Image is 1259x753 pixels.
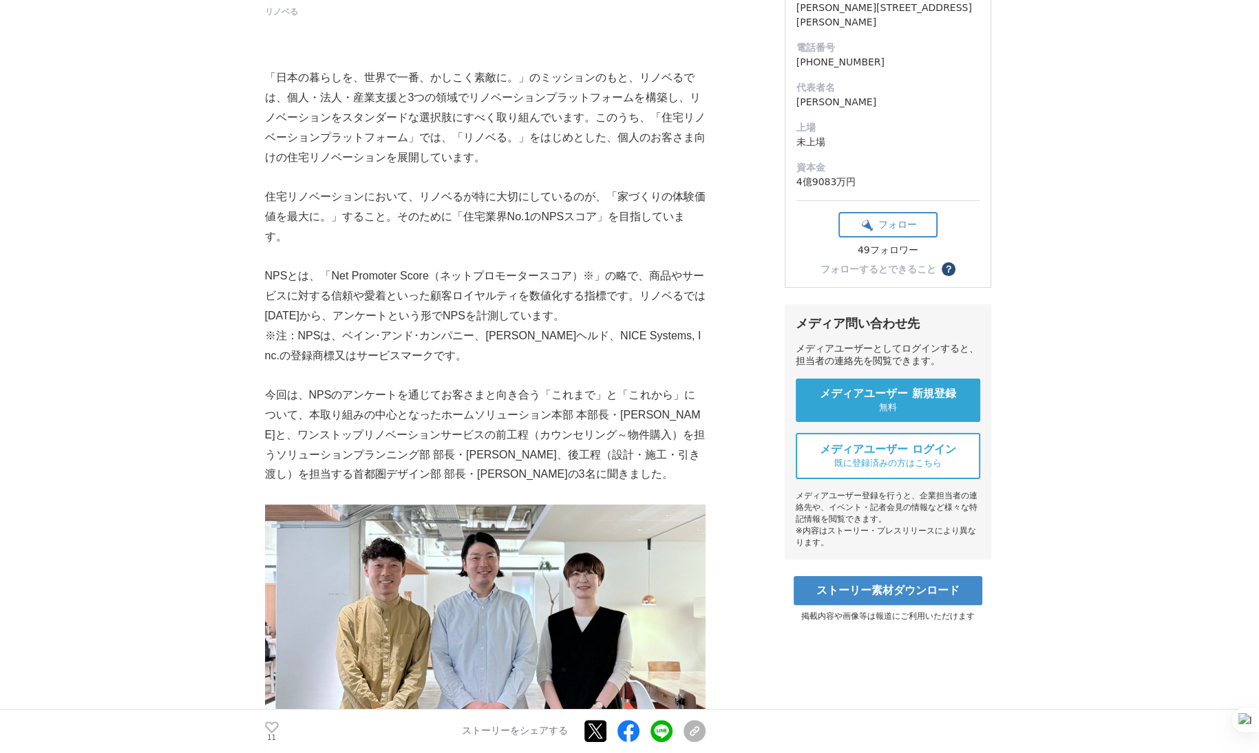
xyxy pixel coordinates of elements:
p: は、個人・法人・産業支援と3つの領域でリノベーションプラットフォームを構築し、リノベーションをスタンダードな選択肢にすべく取り組んでいます。このうち、「住宅リノベーションプラットフォーム」では、... [265,88,706,167]
div: メディア問い合わせ先 [796,315,980,332]
dd: [PERSON_NAME] [796,95,980,109]
dd: 未上場 [796,135,980,149]
dt: 電話番号 [796,41,980,55]
a: リノベる [265,6,298,18]
span: ？ [944,264,953,274]
dt: 資本金 [796,160,980,175]
dd: [PERSON_NAME][STREET_ADDRESS][PERSON_NAME] [796,1,980,30]
p: 掲載内容や画像等は報道にご利用いただけます [785,611,991,622]
button: ？ [942,262,955,276]
p: 住宅リノベーションにおいて、リノベるが特に大切にしているのが、「家づくりの体験価値を最大に。」すること。そのために「住宅業界No.1のNPSスコア」を目指しています。 [265,187,706,246]
div: フォローするとできること [821,264,936,274]
dd: 4億9083万円 [796,175,980,189]
dd: [PHONE_NUMBER] [796,55,980,70]
a: メディアユーザー 新規登録 無料 [796,379,980,422]
div: メディアユーザー登録を行うと、企業担当者の連絡先や、イベント・記者会見の情報など様々な特記情報を閲覧できます。 ※内容はストーリー・プレスリリースにより異なります。 [796,490,980,549]
p: 今回は、NPSのアンケートを通じてお客さまと向き合う「これまで」と「これから」について、本取り組みの中心となったホームソリューション本部 本部長・[PERSON_NAME]と、ワンストップリノベ... [265,385,706,485]
span: メディアユーザー 新規登録 [820,387,956,401]
a: メディアユーザー ログイン 既に登録済みの方はこちら [796,433,980,479]
a: ストーリー素材ダウンロード [794,576,982,605]
div: 49フォロワー [838,244,938,257]
span: 既に登録済みの方はこちら [834,457,942,469]
dt: 代表者名 [796,81,980,95]
p: NPSとは、「Net Promoter Score（ネットプロモータースコア）※」の略で、商品やサービスに対する信頼や愛着といった顧客ロイヤルティを数値化する指標です。リノベるでは[DATE]か... [265,266,706,326]
div: メディアユーザーとしてログインすると、担当者の連絡先を閲覧できます。 [796,343,980,368]
p: ストーリーをシェアする [462,725,568,738]
p: 「日本の暮らしを、世界で一番、かしこく素敵に。」のミッションのもと、リノベるで [265,68,706,88]
button: フォロー [838,212,938,237]
p: ※注：NPSは、ベイン･アンド･カンパニー、[PERSON_NAME]ヘルド、NICE Systems, Inc.の登録商標又はサービスマークです。 [265,326,706,366]
span: メディアユーザー ログイン [820,443,956,457]
span: 無料 [879,401,897,414]
p: 11 [265,734,279,741]
dt: 上場 [796,120,980,135]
